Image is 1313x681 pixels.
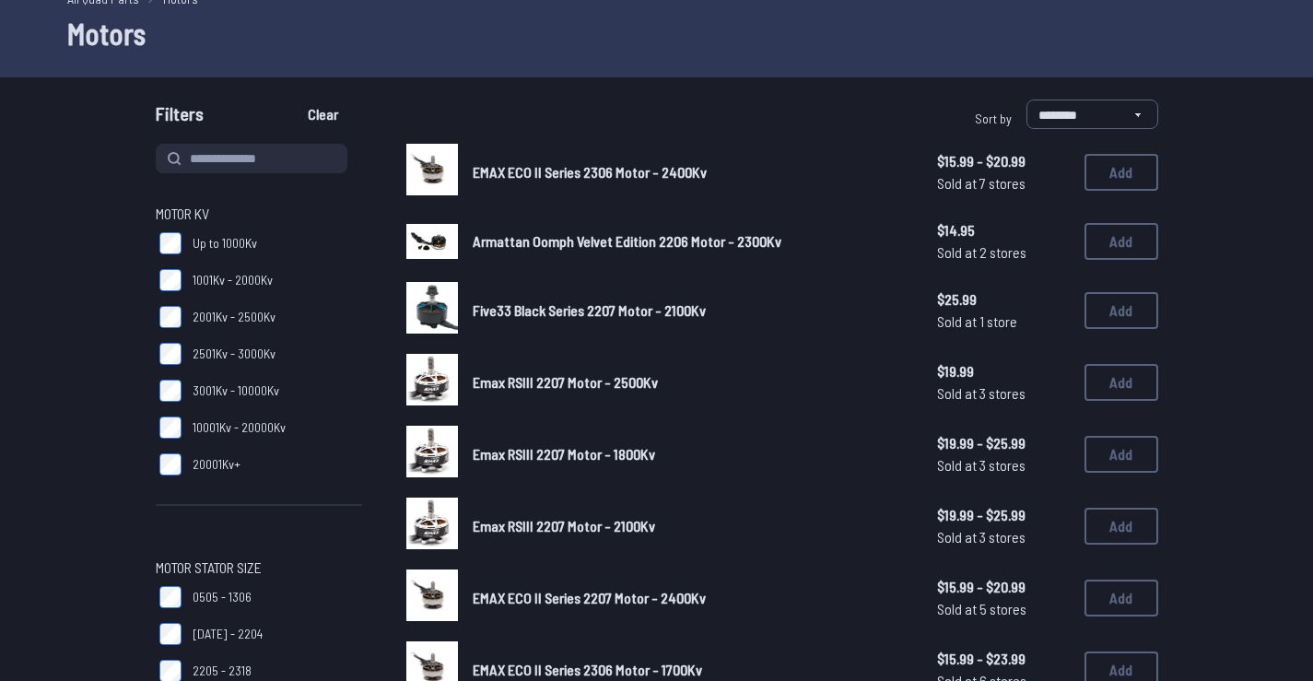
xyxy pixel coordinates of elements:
[937,576,1070,598] span: $15.99 - $20.99
[937,598,1070,620] span: Sold at 5 stores
[473,587,908,609] a: EMAX ECO II Series 2207 Motor - 2400Kv
[473,517,655,534] span: Emax RSIII 2207 Motor - 2100Kv
[193,662,252,680] span: 2205 - 2318
[193,625,263,643] span: [DATE] - 2204
[406,282,458,334] img: image
[473,232,781,250] span: Armattan Oomph Velvet Edition 2206 Motor - 2300Kv
[193,345,275,363] span: 2501Kv - 3000Kv
[193,271,273,289] span: 1001Kv - 2000Kv
[1084,364,1158,401] button: Add
[937,382,1070,405] span: Sold at 3 stores
[473,163,707,181] span: EMAX ECO II Series 2306 Motor - 2400Kv
[406,354,458,411] a: image
[156,203,209,225] span: Motor KV
[159,306,182,328] input: 2001Kv - 2500Kv
[937,172,1070,194] span: Sold at 7 stores
[156,100,204,136] span: Filters
[193,234,257,252] span: Up to 1000Kv
[937,526,1070,548] span: Sold at 3 stores
[406,569,458,627] a: image
[473,515,908,537] a: Emax RSIII 2207 Motor - 2100Kv
[406,569,458,621] img: image
[406,144,458,201] a: image
[937,504,1070,526] span: $19.99 - $25.99
[1084,508,1158,545] button: Add
[1084,154,1158,191] button: Add
[1026,100,1158,129] select: Sort by
[193,308,275,326] span: 2001Kv - 2500Kv
[406,426,458,483] a: image
[193,588,252,606] span: 0505 - 1306
[1084,436,1158,473] button: Add
[406,216,458,267] a: image
[193,418,286,437] span: 10001Kv - 20000Kv
[473,445,655,463] span: Emax RSIII 2207 Motor - 1800Kv
[473,371,908,393] a: Emax RSIII 2207 Motor - 2500Kv
[159,232,182,254] input: Up to 1000Kv
[937,219,1070,241] span: $14.95
[406,426,458,477] img: image
[406,224,458,258] img: image
[937,360,1070,382] span: $19.99
[473,589,706,606] span: EMAX ECO II Series 2207 Motor - 2400Kv
[406,282,458,339] a: image
[473,373,658,391] span: Emax RSIII 2207 Motor - 2500Kv
[406,144,458,195] img: image
[406,498,458,549] img: image
[1084,580,1158,616] button: Add
[1084,223,1158,260] button: Add
[159,623,182,645] input: [DATE] - 2204
[159,343,182,365] input: 2501Kv - 3000Kv
[473,301,706,319] span: Five33 Black Series 2207 Motor - 2100Kv
[406,354,458,405] img: image
[473,661,702,678] span: EMAX ECO II Series 2306 Motor - 1700Kv
[937,150,1070,172] span: $15.99 - $20.99
[937,288,1070,311] span: $25.99
[406,498,458,555] a: image
[473,230,908,252] a: Armattan Oomph Velvet Edition 2206 Motor - 2300Kv
[937,241,1070,264] span: Sold at 2 stores
[473,443,908,465] a: Emax RSIII 2207 Motor - 1800Kv
[159,417,182,439] input: 10001Kv - 20000Kv
[473,659,908,681] a: EMAX ECO II Series 2306 Motor - 1700Kv
[193,455,240,474] span: 20001Kv+
[193,382,279,400] span: 3001Kv - 10000Kv
[156,557,262,579] span: Motor Stator Size
[937,311,1070,333] span: Sold at 1 store
[159,269,182,291] input: 1001Kv - 2000Kv
[473,299,908,322] a: Five33 Black Series 2207 Motor - 2100Kv
[975,111,1012,126] span: Sort by
[937,454,1070,476] span: Sold at 3 stores
[67,11,1247,55] h1: Motors
[159,586,182,608] input: 0505 - 1306
[159,453,182,476] input: 20001Kv+
[159,380,182,402] input: 3001Kv - 10000Kv
[473,161,908,183] a: EMAX ECO II Series 2306 Motor - 2400Kv
[937,648,1070,670] span: $15.99 - $23.99
[1084,292,1158,329] button: Add
[937,432,1070,454] span: $19.99 - $25.99
[292,100,354,129] button: Clear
